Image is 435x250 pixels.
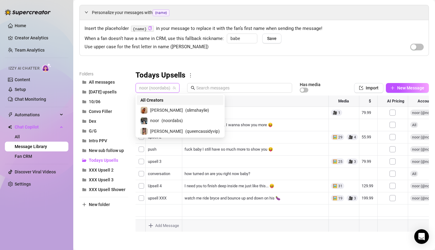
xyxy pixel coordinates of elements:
span: folder [82,178,86,182]
button: Save [262,34,281,43]
div: Personalize your messages with{name} [80,5,429,20]
span: plus [390,86,395,90]
span: Convo Filler [89,109,112,114]
span: Insert the placeholder in your message to replace it with the fan’s first name when sending the m... [85,25,424,32]
span: 10/06 [89,99,100,104]
span: Intro PPV [89,138,107,143]
span: When a fan doesn’t have a name in CRM, use this fallback nickname: [85,35,224,42]
span: XXX Upsell 3 [89,177,114,182]
span: import [359,86,363,90]
span: Chat Copilot [15,122,58,132]
button: New folder [79,200,128,209]
span: thunderbolt [8,112,13,117]
span: Import [366,85,379,90]
span: New folder [89,202,110,207]
span: New sub follow up [89,148,124,153]
span: [DATE] upsells [89,89,117,94]
a: Chat Monitoring [15,97,46,102]
a: Team Analytics [15,48,45,53]
article: Has media [300,83,321,86]
a: Setup [15,87,26,92]
button: XXX Upsell Shower [79,185,128,194]
span: [PERSON_NAME] [150,107,183,114]
span: Izzy AI Chatter [9,66,39,71]
span: Dex [89,119,96,124]
article: Folders [79,71,128,77]
img: noor [141,118,147,124]
img: Chat Copilot [8,125,12,129]
a: Fan CRM [15,154,32,159]
button: Import [354,83,383,93]
span: {name} [153,9,169,16]
span: Save [267,36,277,41]
a: Home [15,23,26,28]
button: All messages [79,77,128,87]
button: [DATE] upsells [79,87,128,97]
span: noor (noordabs) [139,83,176,92]
button: Todays Upsells [79,155,128,165]
span: All messages [89,80,115,85]
span: expanded [85,10,88,14]
img: logo-BBDzfeDw.svg [5,9,51,15]
span: folder-open [82,158,86,162]
span: folder [82,187,86,192]
a: Discover Viral Videos [15,169,56,174]
img: AI Chatter [42,63,51,72]
img: Cassidy [141,128,147,135]
span: folder [82,109,86,114]
button: Dex [79,116,128,126]
button: XXX Upsell 3 [79,175,128,185]
span: search [191,86,195,90]
a: Settings [15,182,31,187]
button: G/G [79,126,128,136]
span: Todays Upsells [89,158,118,163]
span: G/G [89,129,97,133]
a: All [15,134,20,139]
span: New Message [397,85,424,90]
span: folder [82,119,86,123]
span: folder [82,148,86,153]
span: Automations [15,110,58,120]
span: XXX Upsell Shower [89,187,125,192]
span: Use upper case for the first letter in name ([PERSON_NAME]) [85,43,208,51]
a: Content [15,77,30,82]
button: New Message [386,83,429,93]
span: folder [82,129,86,133]
span: All Creators [140,97,163,103]
span: copy [148,26,152,30]
span: Personalize your messages with [92,9,424,16]
input: Search messages [196,85,288,91]
button: Intro PPV [79,136,128,146]
span: folder [82,139,86,143]
span: [PERSON_NAME] [150,128,183,135]
img: Shaylie [141,107,147,114]
span: team [172,86,176,90]
span: more [188,73,193,78]
span: noor [150,117,159,124]
span: plus [82,202,86,207]
button: New sub follow up [79,146,128,155]
span: folder [82,168,86,172]
span: ( queencassidyvip ) [185,128,220,135]
a: Creator Analytics [15,33,63,43]
button: XXX Upsell 2 [79,165,128,175]
span: ( noordabs ) [161,117,183,124]
button: Click to Copy [148,26,152,31]
span: folder [82,100,86,104]
a: Message Library [15,144,47,149]
code: {name} [131,26,154,32]
button: 10/06 [79,97,128,107]
div: Open Intercom Messenger [414,229,429,244]
button: Convo Filler [79,107,128,116]
span: XXX Upsell 2 [89,168,114,172]
span: folder [82,90,86,94]
h3: Todays Upsells [136,71,185,80]
span: folder [82,80,86,84]
span: ( slimshaylie ) [185,107,209,114]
